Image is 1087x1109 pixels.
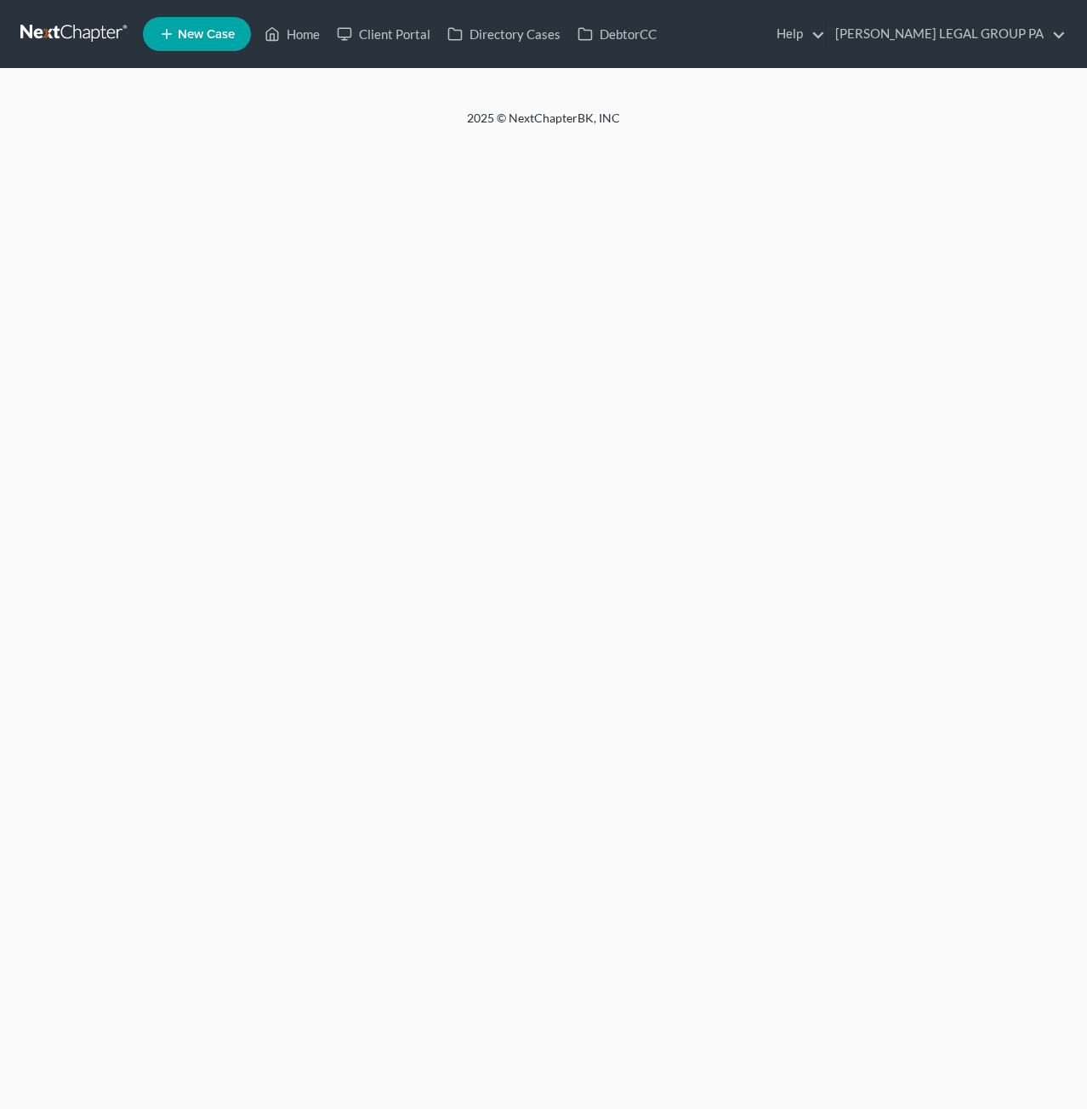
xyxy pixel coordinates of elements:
new-legal-case-button: New Case [143,17,251,51]
a: Directory Cases [439,19,569,49]
a: Help [768,19,825,49]
div: 2025 © NextChapterBK, INC [59,110,1028,140]
a: Client Portal [328,19,439,49]
a: Home [256,19,328,49]
a: DebtorCC [569,19,665,49]
a: [PERSON_NAME] LEGAL GROUP PA [827,19,1066,49]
